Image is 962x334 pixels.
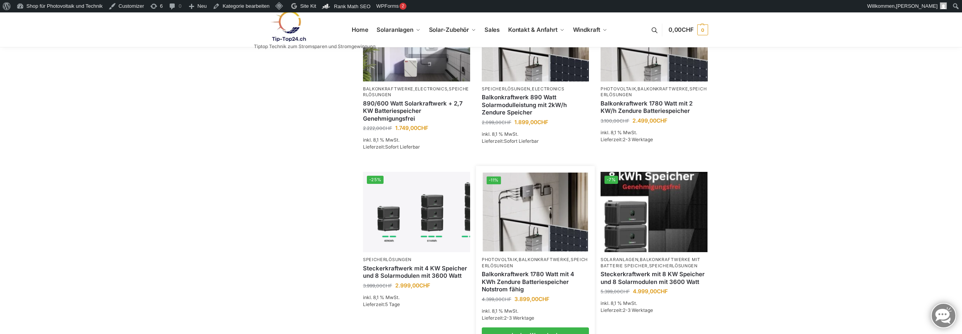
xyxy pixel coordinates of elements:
span: CHF [382,283,392,289]
bdi: 2.499,00 [632,117,667,124]
span: Solaranlagen [377,26,413,33]
bdi: 2.222,00 [363,125,392,131]
span: 0 [697,24,708,35]
span: 5 Tage [385,301,400,307]
a: -25%Steckerkraftwerk mit 4 KW Speicher und 8 Solarmodulen mit 3600 Watt [363,172,470,252]
span: CHF [682,26,694,33]
p: inkl. 8,1 % MwSt. [482,308,589,315]
a: Sales [481,12,503,47]
a: Speicherlösungen [482,86,530,92]
span: CHF [537,119,548,125]
a: Balkonkraftwerke [637,86,688,92]
span: Lieferzeit: [601,307,653,313]
span: CHF [502,119,511,125]
span: CHF [382,125,392,131]
span: Solar-Zubehör [429,26,469,33]
bdi: 3.899,00 [514,296,549,302]
bdi: 1.749,00 [395,125,428,131]
span: CHF [417,125,428,131]
bdi: 5.399,00 [601,289,630,294]
span: Site Kit [300,3,316,9]
p: , , [363,86,470,98]
p: , , [482,257,589,269]
p: inkl. 8,1 % MwSt. [363,137,470,144]
p: inkl. 8,1 % MwSt. [363,294,470,301]
img: Solaranlagen, Speicheranlagen und Energiesparprodukte [254,10,322,42]
span: Sofort Lieferbar [385,144,420,150]
a: Photovoltaik [482,257,517,262]
span: CHF [419,282,430,289]
p: , [482,86,589,92]
a: 0,00CHF 0 [669,18,708,42]
a: Balkonkraftwerke [519,257,569,262]
a: Balkonkraftwerke [363,86,413,92]
a: Electronics [532,86,564,92]
a: Photovoltaik [601,86,636,92]
span: CHF [502,296,511,302]
span: CHF [657,288,668,294]
a: -11%Zendure-solar-flow-Batteriespeicher für Balkonkraftwerke [483,173,588,251]
a: Balkonkraftwerke mit Batterie Speicher [601,257,700,268]
a: Kontakt & Anfahrt [505,12,568,47]
p: , , [601,86,708,98]
a: Steckerkraftwerk mit 4 KW Speicher und 8 Solarmodulen mit 3600 Watt [363,265,470,280]
span: CHF [538,296,549,302]
span: Lieferzeit: [482,138,539,144]
a: 890/600 Watt Solarkraftwerk + 2,7 KW Batteriespeicher Genehmigungsfrei [363,100,470,123]
span: Lieferzeit: [363,301,400,307]
a: Windkraft [570,12,610,47]
span: 2-3 Werktage [623,137,653,142]
span: CHF [620,118,629,124]
span: Sales [484,26,500,33]
span: CHF [656,117,667,124]
span: CHF [620,289,630,294]
bdi: 2.099,00 [482,119,511,125]
bdi: 3.100,00 [601,118,629,124]
bdi: 3.999,00 [363,283,392,289]
span: Rank Math SEO [334,3,370,9]
bdi: 2.999,00 [395,282,430,289]
p: inkl. 8,1 % MwSt. [482,131,589,138]
span: Kontakt & Anfahrt [508,26,557,33]
span: Lieferzeit: [482,315,534,321]
a: Solar-Zubehör [425,12,479,47]
a: Balkonkraftwerk 1780 Watt mit 2 KW/h Zendure Batteriespeicher [601,100,708,115]
p: inkl. 8,1 % MwSt. [601,129,708,136]
span: Windkraft [573,26,600,33]
a: Speicherlösungen [601,86,707,97]
a: -7%Steckerkraftwerk mit 8 KW Speicher und 8 Solarmodulen mit 3600 Watt [601,172,708,252]
span: Lieferzeit: [363,144,420,150]
a: Balkonkraftwerk 890 Watt Solarmodulleistung mit 2kW/h Zendure Speicher [482,93,589,116]
nav: Cart contents [669,12,708,48]
p: inkl. 8,1 % MwSt. [601,300,708,307]
img: Steckerkraftwerk mit 4 KW Speicher und 8 Solarmodulen mit 3600 Watt [363,172,470,252]
img: Benutzerbild von Rupert Spoddig [940,2,947,9]
img: Steckerkraftwerk mit 8 KW Speicher und 8 Solarmodulen mit 3600 Watt [601,172,708,252]
span: 2-3 Werktage [504,315,534,321]
p: Tiptop Technik zum Stromsparen und Stromgewinnung [254,44,375,49]
span: 2-3 Werktage [623,307,653,313]
img: Zendure-solar-flow-Batteriespeicher für Balkonkraftwerke [483,173,588,251]
a: Solaranlagen [601,257,638,262]
a: Steckerkraftwerk mit 8 KW Speicher und 8 Solarmodulen mit 3600 Watt [601,270,708,286]
a: Speicherlösungen [482,257,588,268]
a: Speicherlösungen [363,86,469,97]
div: 2 [399,3,406,10]
span: 0,00 [669,26,694,33]
a: Speicherlösungen [649,263,698,268]
a: Electronics [415,86,448,92]
bdi: 1.899,00 [514,119,548,125]
a: Balkonkraftwerk 1780 Watt mit 4 KWh Zendure Batteriespeicher Notstrom fähig [482,270,589,293]
span: Lieferzeit: [601,137,653,142]
bdi: 4.999,00 [633,288,668,294]
span: [PERSON_NAME] [896,3,938,9]
p: , , [601,257,708,269]
a: Speicherlösungen [363,257,412,262]
bdi: 4.399,00 [482,296,511,302]
a: Solaranlagen [373,12,424,47]
span: Sofort Lieferbar [504,138,539,144]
